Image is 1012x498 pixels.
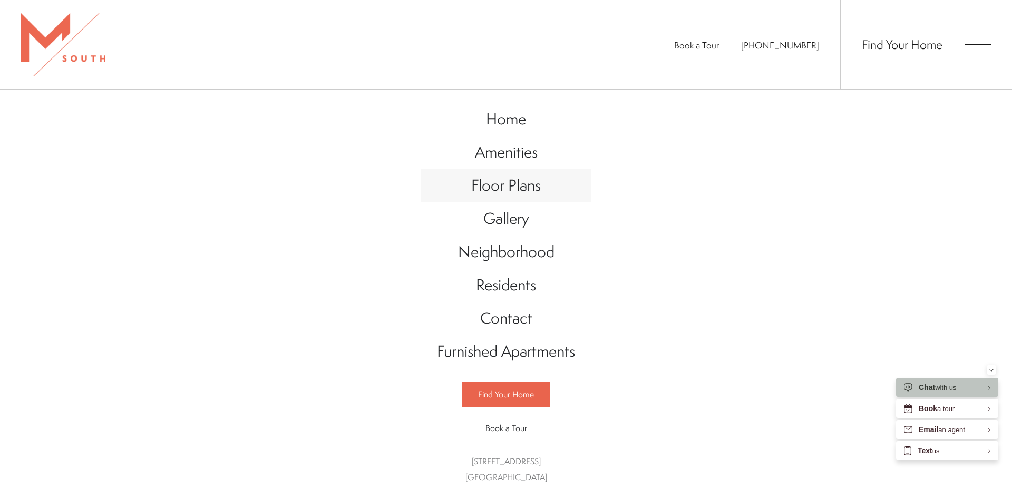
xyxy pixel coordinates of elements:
[421,92,591,495] div: Main
[421,103,591,136] a: Go to Home
[458,241,554,262] span: Neighborhood
[462,382,550,407] a: Find Your Home
[421,269,591,302] a: Go to Residents
[421,169,591,202] a: Go to Floor Plans
[421,335,591,368] a: Go to Furnished Apartments (opens in a new tab)
[421,136,591,169] a: Go to Amenities
[465,455,547,483] a: Get Directions to 5110 South Manhattan Avenue Tampa, FL 33611
[486,108,526,130] span: Home
[421,202,591,236] a: Go to Gallery
[421,236,591,269] a: Go to Neighborhood
[21,13,105,76] img: MSouth
[478,388,534,400] span: Find Your Home
[471,174,541,196] span: Floor Plans
[476,274,536,296] span: Residents
[480,307,532,329] span: Contact
[485,422,527,434] span: Book a Tour
[741,39,819,51] span: [PHONE_NUMBER]
[483,208,529,229] span: Gallery
[965,40,991,49] button: Open Menu
[674,39,719,51] a: Book a Tour
[475,141,538,163] span: Amenities
[421,302,591,335] a: Go to Contact
[741,39,819,51] a: Call Us at 813-570-8014
[462,416,550,440] a: Book a Tour
[437,340,575,362] span: Furnished Apartments
[862,36,942,53] a: Find Your Home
